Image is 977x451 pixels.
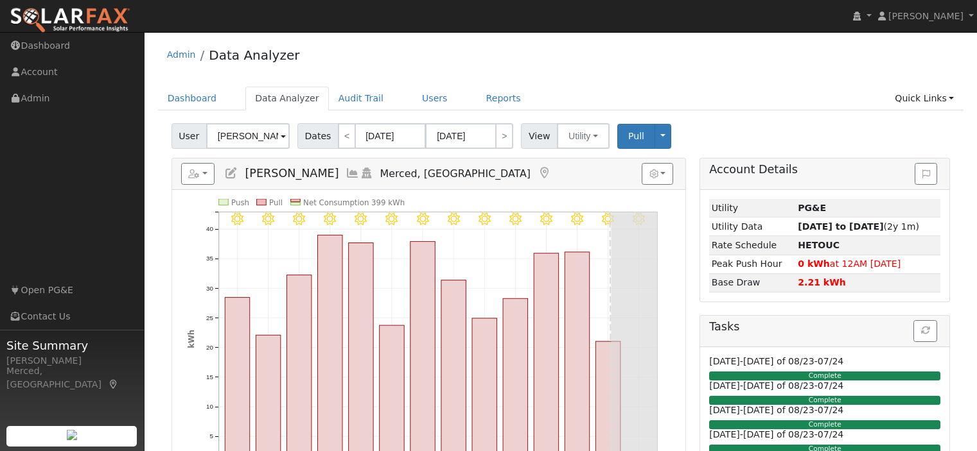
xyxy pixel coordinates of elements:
[6,337,137,354] span: Site Summary
[206,285,213,292] text: 30
[709,320,940,334] h5: Tasks
[206,314,213,321] text: 25
[206,373,213,380] text: 15
[479,213,491,225] i: 8/13 - Clear
[6,354,137,368] div: [PERSON_NAME]
[206,344,213,351] text: 20
[709,396,940,405] div: Complete
[602,213,614,225] i: 8/17 - Clear
[360,167,374,180] a: Login As (last Never)
[709,356,940,367] h6: [DATE]-[DATE] of 08/23-07/24
[329,87,393,110] a: Audit Trail
[10,7,130,34] img: SolarFax
[477,87,531,110] a: Reports
[709,163,940,176] h5: Account Details
[709,405,940,416] h6: [DATE]-[DATE] of 08/23-07/24
[297,123,339,149] span: Dates
[617,124,655,149] button: Pull
[798,259,830,269] strong: 0 kWh
[355,213,367,225] i: 8/09 - Clear
[798,277,846,287] strong: 2.21 kWh
[798,240,840,250] strong: G
[186,330,195,348] text: kWh
[798,221,883,232] strong: [DATE] to [DATE]
[412,87,457,110] a: Users
[324,213,336,225] i: 8/08 - Clear
[796,255,941,273] td: at 12AM [DATE]
[709,429,940,440] h6: [DATE]-[DATE] of 08/23-07/24
[158,87,227,110] a: Dashboard
[67,430,77,440] img: retrieve
[245,167,339,180] span: [PERSON_NAME]
[245,87,329,110] a: Data Analyzer
[447,213,459,225] i: 8/12 - Clear
[338,123,356,149] a: <
[416,213,428,225] i: 8/11 - Clear
[231,198,249,207] text: Push
[231,213,243,225] i: 8/05 - Clear
[557,123,610,149] button: Utility
[888,11,964,21] span: [PERSON_NAME]
[224,167,238,180] a: Edit User (35682)
[628,131,644,141] span: Pull
[709,380,940,391] h6: [DATE]-[DATE] of 08/23-07/24
[915,163,937,185] button: Issue History
[209,47,299,63] a: Data Analyzer
[885,87,964,110] a: Quick Links
[537,167,551,180] a: Map
[495,123,513,149] a: >
[206,403,213,410] text: 10
[108,379,119,389] a: Map
[380,167,531,180] span: Merced, [GEOGRAPHIC_DATA]
[509,213,522,225] i: 8/14 - Clear
[206,225,213,232] text: 40
[798,221,919,232] span: (2y 1m)
[269,198,283,207] text: Pull
[709,255,795,273] td: Peak Push Hour
[206,255,213,262] text: 35
[262,213,274,225] i: 8/06 - Clear
[913,320,937,342] button: Refresh
[540,213,552,225] i: 8/15 - Clear
[709,420,940,429] div: Complete
[346,167,360,180] a: Multi-Series Graph
[798,203,826,213] strong: ID: 17194794, authorized: 08/19/25
[385,213,398,225] i: 8/10 - Clear
[172,123,207,149] span: User
[709,217,795,236] td: Utility Data
[206,123,290,149] input: Select a User
[571,213,583,225] i: 8/16 - Clear
[709,371,940,380] div: Complete
[521,123,558,149] span: View
[709,273,795,292] td: Base Draw
[709,236,795,255] td: Rate Schedule
[293,213,305,225] i: 8/07 - Clear
[303,198,405,207] text: Net Consumption 399 kWh
[209,433,213,440] text: 5
[6,364,137,391] div: Merced, [GEOGRAPHIC_DATA]
[167,49,196,60] a: Admin
[709,199,795,217] td: Utility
